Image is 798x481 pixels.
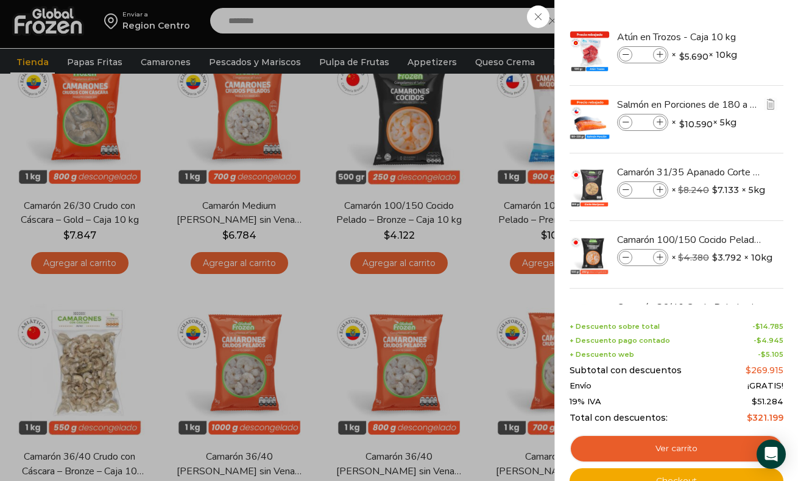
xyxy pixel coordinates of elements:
[747,412,783,423] bdi: 321.199
[570,351,634,359] span: + Descuento web
[752,396,757,406] span: $
[712,184,718,196] span: $
[679,118,685,130] span: $
[570,365,682,376] span: Subtotal con descuentos
[617,30,762,44] a: Atún en Trozos - Caja 10 kg
[671,46,737,63] span: × × 10kg
[757,440,786,469] div: Open Intercom Messenger
[712,251,718,264] span: $
[755,322,760,331] span: $
[634,251,652,264] input: Product quantity
[678,252,709,263] bdi: 4.380
[570,413,668,423] span: Total con descuentos:
[570,381,591,391] span: Envío
[754,337,783,345] span: -
[765,99,776,110] img: Eliminar Salmón en Porciones de 180 a 220 gr - Caja 5 kg del carrito
[617,98,762,111] a: Salmón en Porciones de 180 a 220 gr - Caja 5 kg
[746,365,783,376] bdi: 269.915
[570,397,601,407] span: 19% IVA
[634,183,652,197] input: Product quantity
[712,251,741,264] bdi: 3.792
[617,301,762,314] a: Camarón 36/40 Crudo Pelado sin Vena - Gold - Caja 10 kg
[747,412,752,423] span: $
[752,323,783,331] span: -
[570,435,783,463] a: Ver carrito
[761,350,783,359] bdi: 5.105
[678,252,683,263] span: $
[679,118,713,130] bdi: 10.590
[679,51,708,63] bdi: 5.690
[746,365,751,376] span: $
[752,396,783,406] span: 51.284
[757,336,761,345] span: $
[634,48,652,61] input: Product quantity
[755,322,783,331] bdi: 14.785
[761,350,766,359] span: $
[764,97,777,113] a: Eliminar Salmón en Porciones de 180 a 220 gr - Caja 5 kg del carrito
[758,351,783,359] span: -
[617,233,762,247] a: Camarón 100/150 Cocido Pelado - Bronze - Caja 10 kg
[678,184,709,195] bdi: 8.240
[617,166,762,179] a: Camarón 31/35 Apanado Corte Mariposa - Bronze - Caja 5 kg
[679,51,685,63] span: $
[671,114,736,131] span: × × 5kg
[671,181,765,198] span: × × 5kg
[634,116,652,129] input: Product quantity
[757,336,783,345] bdi: 4.945
[671,249,772,266] span: × × 10kg
[678,184,683,195] span: $
[712,184,739,196] bdi: 7.133
[570,337,670,345] span: + Descuento pago contado
[747,381,783,391] span: ¡GRATIS!
[570,323,660,331] span: + Descuento sobre total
